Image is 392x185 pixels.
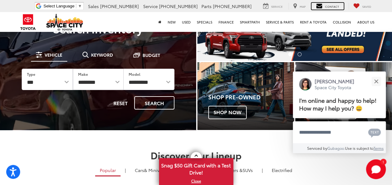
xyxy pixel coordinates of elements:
a: Service [258,3,287,10]
div: Toyota [295,62,392,130]
a: My Saved Vehicles [349,3,376,10]
span: Saved [362,4,371,8]
a: Home [155,12,165,32]
li: | [260,167,264,173]
div: Outline [2,2,90,8]
a: Popular [95,165,121,176]
span: Contact [325,4,339,8]
a: Service & Parts [263,12,297,32]
label: Make [78,71,88,77]
span: Keyword [91,53,113,57]
li: Go to slide number 1. [288,52,292,56]
img: Toyota [16,12,40,32]
a: Schedule Service Schedule Now [295,62,392,130]
a: Terms [373,145,384,151]
span: Serviced by [307,145,327,151]
li: | [123,167,127,173]
a: SmartPath [237,12,263,32]
div: Close[PERSON_NAME]Space City ToyotaI'm online and happy to help! How may I help you? 😀Type your m... [293,71,386,153]
a: Finance [215,12,237,32]
a: Used [179,12,194,32]
a: New [165,12,179,32]
span: Sales [88,3,99,9]
p: Space City Toyota [315,84,354,90]
a: Map [288,3,310,10]
button: Reset [108,96,133,110]
button: Close [369,75,383,88]
li: Go to slide number 2. [297,52,302,56]
span: [PHONE_NUMBER] [100,3,139,9]
label: Model [129,71,140,77]
a: Collision [330,12,354,32]
span: ▼ [78,4,82,8]
a: About Us [354,12,377,32]
span: [PHONE_NUMBER] [213,3,252,9]
a: Shop Pre-Owned Shop Now [197,62,294,130]
span: Select Language [43,4,74,8]
a: Gubagoo. [327,145,345,151]
a: Search Inventory [9,19,43,24]
button: Search [134,96,174,110]
a: Contact [311,3,344,10]
a: Search New Inventory [9,36,54,41]
a: Back to Top [9,8,33,13]
span: Shop Now [208,106,247,119]
span: Snag $50 Gift Card with a Test Drive! [160,159,233,178]
h3: Search Inventory [13,22,183,35]
label: Type [27,71,35,77]
span: 1 [382,160,384,163]
button: Chat with SMS [366,125,383,139]
a: Select Language​ [43,4,82,8]
a: Specials [194,12,215,32]
span: Parts [201,3,212,9]
p: [PERSON_NAME] [315,78,354,84]
a: Shop Pre-Owned [9,25,43,30]
span: I'm online and happy to help! How may I help you? 😀 [299,96,377,112]
a: Rent a Toyota [297,12,330,32]
h2: Discover Our Lineup [20,150,373,160]
span: Service [271,4,283,8]
span: & Minivan [144,167,165,173]
span: Service [143,3,158,9]
svg: Start Chat [366,159,386,179]
a: Electrified [267,165,297,175]
button: Toggle Chat Window [366,159,386,179]
a: SUVs [211,165,258,175]
svg: Text [368,128,381,138]
h4: Shop Pre-Owned [208,94,294,100]
span: Map [300,4,306,8]
span: Budget [143,53,160,57]
a: Search Used Inventory [9,41,55,47]
span: Vehicle [45,53,62,57]
textarea: Type your message [293,121,386,144]
span: [PHONE_NUMBER] [159,3,198,9]
span: Use is subject to [345,145,373,151]
a: Schedule Service [9,14,44,19]
a: Cars [130,165,170,175]
img: Space City Toyota [46,14,83,31]
div: Toyota [197,62,294,130]
a: Schedule Service [9,30,44,36]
